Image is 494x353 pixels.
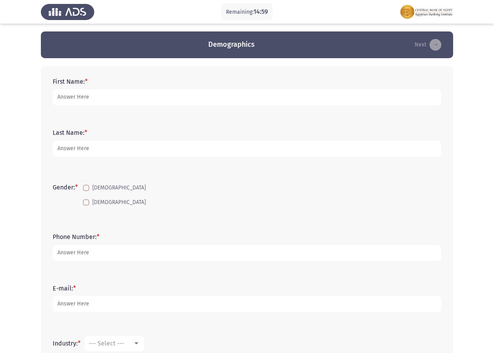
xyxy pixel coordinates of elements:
[53,89,441,105] input: add answer text
[400,1,453,23] img: Assessment logo of FOCUS Assessment 3 Modules EN
[412,39,444,51] button: load next page
[53,245,441,261] input: add answer text
[53,141,441,157] input: add answer text
[53,184,78,191] label: Gender:
[226,7,268,17] p: Remaining:
[253,8,268,15] span: 14:59
[53,340,81,347] label: Industry:
[41,1,94,23] img: Assess Talent Management logo
[92,198,146,207] span: [DEMOGRAPHIC_DATA]
[53,78,88,85] label: First Name:
[92,183,146,193] span: [DEMOGRAPHIC_DATA]
[89,340,124,347] span: --- Select ---
[53,285,76,292] label: E-mail:
[53,233,99,241] label: Phone Number:
[53,129,87,136] label: Last Name:
[53,296,441,312] input: add answer text
[208,40,255,50] h3: Demographics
